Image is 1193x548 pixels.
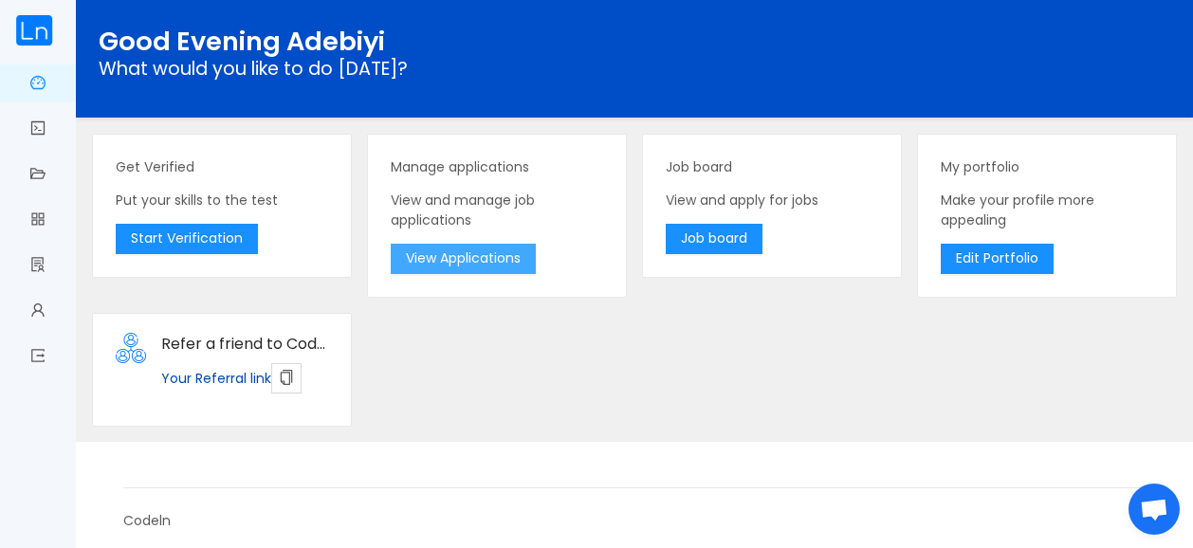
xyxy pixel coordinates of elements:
[116,157,328,177] p: Get Verified
[116,191,328,210] p: Put your skills to the test
[1129,484,1180,535] div: Open chat
[30,155,46,195] a: icon: folder-open
[161,363,328,393] p: Your Referral link
[15,15,53,46] img: cropped.59e8b842.png
[941,157,1153,177] p: My portfolio
[666,224,762,254] button: Job board
[30,110,46,150] a: icon: code
[391,157,603,177] p: Manage applications
[941,244,1054,274] button: Edit Portfolio
[161,333,328,356] div: Refer a friend to Codeln
[391,191,603,230] p: View and manage job applications
[30,64,46,104] a: icon: dashboard
[116,333,146,363] img: refer_vsdx9m.png
[666,157,878,177] p: Job board
[99,62,1170,77] p: What would you like to do [DATE]?
[30,292,46,332] a: icon: user
[271,363,302,393] button: icon: copy
[30,201,46,241] a: icon: appstore
[941,191,1153,230] p: Make your profile more appealing
[116,224,258,254] button: Start Verification
[391,244,536,274] button: View Applications
[666,191,878,210] p: View and apply for jobs
[99,23,385,60] span: Good Evening Adebiyi
[30,247,46,286] a: icon: solution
